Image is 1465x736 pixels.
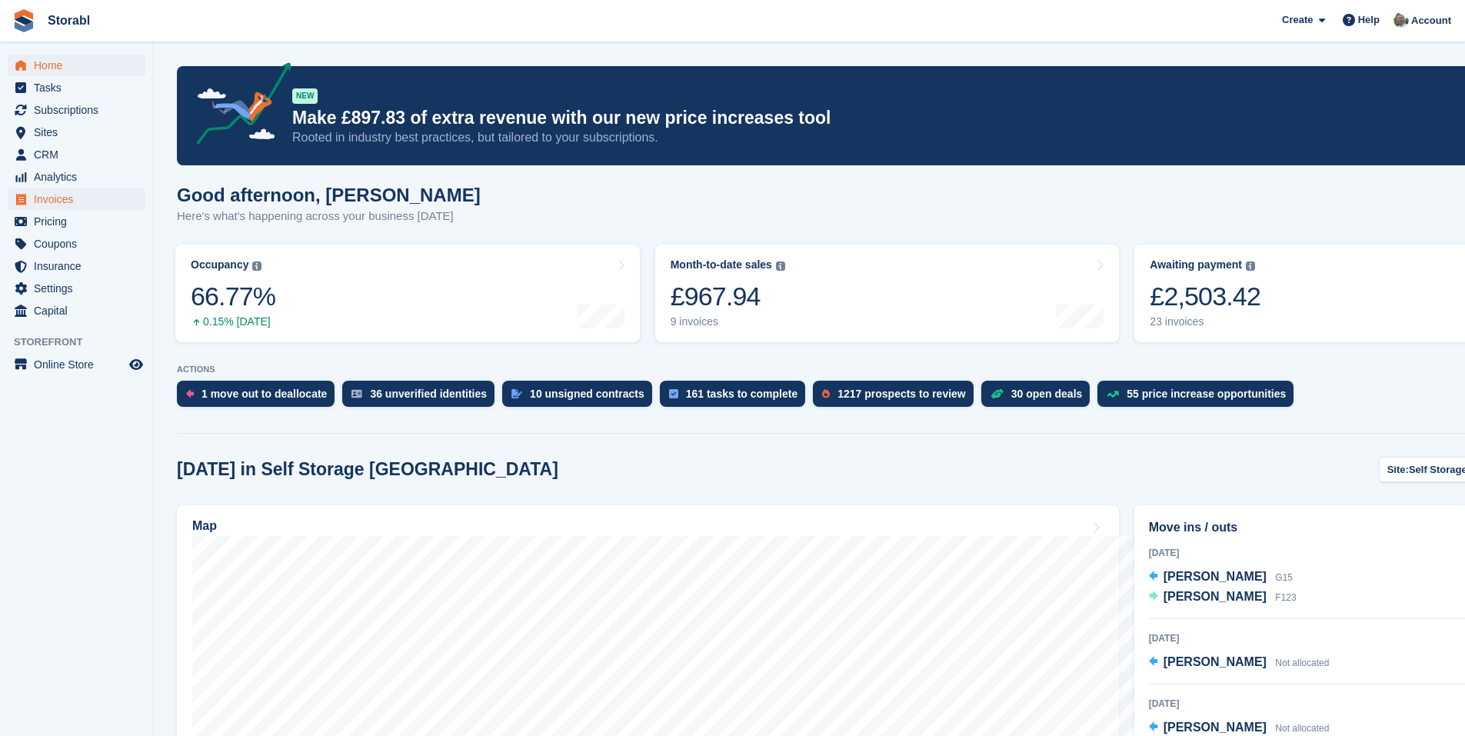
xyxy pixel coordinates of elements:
span: Analytics [34,166,126,188]
a: menu [8,255,145,277]
p: Rooted in industry best practices, but tailored to your subscriptions. [292,129,1463,146]
span: Storefront [14,335,153,350]
a: menu [8,99,145,121]
span: [PERSON_NAME] [1164,570,1267,583]
div: 23 invoices [1150,315,1260,328]
img: task-75834270c22a3079a89374b754ae025e5fb1db73e45f91037f5363f120a921f8.svg [669,389,678,398]
div: NEW [292,88,318,104]
img: prospect-51fa495bee0391a8d652442698ab0144808aea92771e9ea1ae160a38d050c398.svg [822,389,830,398]
img: price-adjustments-announcement-icon-8257ccfd72463d97f412b2fc003d46551f7dbcb40ab6d574587a9cd5c0d94... [184,62,291,150]
h2: [DATE] in Self Storage [GEOGRAPHIC_DATA] [177,459,558,480]
div: 0.15% [DATE] [191,315,275,328]
a: Storabl [42,8,96,33]
a: menu [8,122,145,143]
a: 1217 prospects to review [813,381,981,415]
a: menu [8,233,145,255]
span: [PERSON_NAME] [1164,590,1267,603]
img: contract_signature_icon-13c848040528278c33f63329250d36e43548de30e8caae1d1a13099fd9432cc5.svg [511,389,522,398]
img: icon-info-grey-7440780725fd019a000dd9b08b2336e03edf1995a4989e88bcd33f0948082b44.svg [776,261,785,271]
span: Online Store [34,354,126,375]
span: Help [1358,12,1380,28]
span: Insurance [34,255,126,277]
a: 10 unsigned contracts [502,381,660,415]
a: 55 price increase opportunities [1097,381,1301,415]
span: Sites [34,122,126,143]
a: Month-to-date sales £967.94 9 invoices [655,245,1120,342]
span: Invoices [34,188,126,210]
span: Account [1411,13,1451,28]
span: Capital [34,300,126,321]
span: G15 [1275,572,1293,583]
a: 161 tasks to complete [660,381,814,415]
a: menu [8,300,145,321]
span: Create [1282,12,1313,28]
span: F123 [1275,592,1296,603]
div: 55 price increase opportunities [1127,388,1286,400]
a: Preview store [127,355,145,374]
img: stora-icon-8386f47178a22dfd0bd8f6a31ec36ba5ce8667c1dd55bd0f319d3a0aa187defe.svg [12,9,35,32]
span: [PERSON_NAME] [1164,721,1267,734]
span: Tasks [34,77,126,98]
div: 36 unverified identities [370,388,487,400]
a: 1 move out to deallocate [177,381,342,415]
p: Make £897.83 of extra revenue with our new price increases tool [292,107,1463,129]
span: Settings [34,278,126,299]
a: [PERSON_NAME] Not allocated [1149,653,1330,673]
img: deal-1b604bf984904fb50ccaf53a9ad4b4a5d6e5aea283cecdc64d6e3604feb123c2.svg [991,388,1004,399]
img: icon-info-grey-7440780725fd019a000dd9b08b2336e03edf1995a4989e88bcd33f0948082b44.svg [252,261,261,271]
a: menu [8,55,145,76]
div: Occupancy [191,258,248,271]
a: menu [8,77,145,98]
div: 1217 prospects to review [837,388,966,400]
div: 66.77% [191,281,275,312]
div: £2,503.42 [1150,281,1260,312]
div: Awaiting payment [1150,258,1242,271]
img: verify_identity-adf6edd0f0f0b5bbfe63781bf79b02c33cf7c696d77639b501bdc392416b5a36.svg [351,389,362,398]
a: [PERSON_NAME] G15 [1149,568,1293,588]
a: menu [8,354,145,375]
h2: Map [192,519,217,533]
div: 9 invoices [671,315,785,328]
span: [PERSON_NAME] [1164,655,1267,668]
img: icon-info-grey-7440780725fd019a000dd9b08b2336e03edf1995a4989e88bcd33f0948082b44.svg [1246,261,1255,271]
h1: Good afternoon, [PERSON_NAME] [177,185,481,205]
a: menu [8,278,145,299]
span: Pricing [34,211,126,232]
span: Subscriptions [34,99,126,121]
span: Not allocated [1275,723,1329,734]
a: 30 open deals [981,381,1098,415]
a: menu [8,144,145,165]
img: price_increase_opportunities-93ffe204e8149a01c8c9dc8f82e8f89637d9d84a8eef4429ea346261dce0b2c0.svg [1107,391,1119,398]
a: [PERSON_NAME] F123 [1149,588,1297,608]
span: Site: [1387,462,1409,478]
span: Not allocated [1275,658,1329,668]
a: menu [8,166,145,188]
span: Home [34,55,126,76]
a: 36 unverified identities [342,381,502,415]
span: Coupons [34,233,126,255]
img: Peter Moxon [1393,12,1409,28]
span: CRM [34,144,126,165]
div: £967.94 [671,281,785,312]
a: menu [8,211,145,232]
div: 1 move out to deallocate [201,388,327,400]
p: Here's what's happening across your business [DATE] [177,208,481,225]
div: 10 unsigned contracts [530,388,644,400]
div: 30 open deals [1011,388,1083,400]
div: 161 tasks to complete [686,388,798,400]
a: menu [8,188,145,210]
a: Occupancy 66.77% 0.15% [DATE] [175,245,640,342]
div: Month-to-date sales [671,258,772,271]
img: move_outs_to_deallocate_icon-f764333ba52eb49d3ac5e1228854f67142a1ed5810a6f6cc68b1a99e826820c5.svg [186,389,194,398]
